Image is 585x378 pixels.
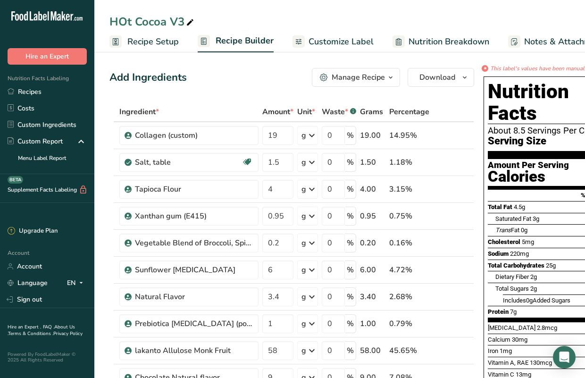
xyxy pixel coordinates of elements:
[488,324,535,331] span: [MEDICAL_DATA]
[119,106,159,118] span: Ingredient
[301,237,306,249] div: g
[135,264,253,276] div: Sunflower [MEDICAL_DATA]
[301,345,306,356] div: g
[488,336,510,343] span: Calcium
[488,170,569,184] div: Calories
[53,330,83,337] a: Privacy Policy
[322,106,356,118] div: Waste
[360,264,385,276] div: 6.00
[301,318,306,329] div: g
[67,277,87,289] div: EN
[360,345,385,356] div: 58.00
[522,238,534,245] span: 5mg
[360,130,385,141] div: 19.00
[216,34,274,47] span: Recipe Builder
[512,336,527,343] span: 30mg
[360,291,385,302] div: 3.40
[135,184,253,195] div: Tapioca Flour
[135,157,242,168] div: Salt, table
[389,345,429,356] div: 45.65%
[360,157,385,168] div: 1.50
[408,68,474,87] button: Download
[109,31,179,52] a: Recipe Setup
[8,227,58,236] div: Upgrade Plan
[500,347,512,354] span: 1mg
[312,68,400,87] button: Manage Recipe
[301,291,306,302] div: g
[8,324,75,337] a: About Us .
[360,106,383,118] span: Grams
[292,31,374,52] a: Customize Label
[526,297,533,304] span: 0g
[488,308,509,315] span: Protein
[301,130,306,141] div: g
[495,227,519,234] span: Fat
[389,291,429,302] div: 2.68%
[488,359,528,366] span: Vitamin A, RAE
[488,371,514,378] span: Vitamin C
[546,262,556,269] span: 25g
[360,210,385,222] div: 0.95
[495,227,511,234] i: Trans
[360,237,385,249] div: 0.20
[301,184,306,195] div: g
[301,210,306,222] div: g
[332,72,385,83] div: Manage Recipe
[135,345,253,356] div: lakanto Allulose Monk Fruit
[510,308,517,315] span: 7g
[135,237,253,249] div: Vegetable Blend of Broccoli, Spinach, Sweet Potato, Orange, Pumpkin, Maitake Mushroom, Papaya
[389,210,429,222] div: 0.75%
[389,237,429,249] div: 0.16%
[8,275,48,291] a: Language
[389,184,429,195] div: 3.15%
[533,215,539,222] span: 3g
[419,72,455,83] span: Download
[43,324,54,330] a: FAQ .
[510,250,529,257] span: 220mg
[409,35,489,48] span: Nutrition Breakdown
[297,106,315,118] span: Unit
[495,273,529,280] span: Dietary Fiber
[488,135,546,147] span: Serving Size
[109,13,196,30] div: HOt Cocoa V3
[514,203,525,210] span: 4.5g
[360,184,385,195] div: 4.00
[530,273,537,280] span: 2g
[495,215,531,222] span: Saturated Fat
[488,161,569,170] div: Amount Per Serving
[488,203,512,210] span: Total Fat
[8,330,53,337] a: Terms & Conditions .
[360,318,385,329] div: 1.00
[8,324,41,330] a: Hire an Expert .
[135,210,253,222] div: Xanthan gum (E415)
[8,48,87,65] button: Hire an Expert
[530,285,537,292] span: 2g
[109,70,187,85] div: Add Ingredients
[530,359,552,366] span: 130mcg
[389,106,429,118] span: Percentage
[503,297,570,304] span: Includes Added Sugars
[488,347,498,354] span: Iron
[309,35,374,48] span: Customize Label
[521,227,527,234] span: 0g
[8,136,63,146] div: Custom Report
[135,130,253,141] div: Collagen (custom)
[389,130,429,141] div: 14.95%
[488,262,544,269] span: Total Carbohydrates
[301,157,306,168] div: g
[301,264,306,276] div: g
[553,346,576,369] div: Open Intercom Messenger
[389,318,429,329] div: 0.79%
[488,250,509,257] span: Sodium
[127,35,179,48] span: Recipe Setup
[135,318,253,329] div: Prebiotica [MEDICAL_DATA] (powder)
[393,31,489,52] a: Nutrition Breakdown
[262,106,293,118] span: Amount
[135,291,253,302] div: Natural Flavor
[516,371,531,378] span: 13mg
[8,352,87,363] div: Powered By FoodLabelMaker © 2025 All Rights Reserved
[389,264,429,276] div: 4.72%
[495,285,529,292] span: Total Sugars
[198,30,274,53] a: Recipe Builder
[537,324,557,331] span: 2.8mcg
